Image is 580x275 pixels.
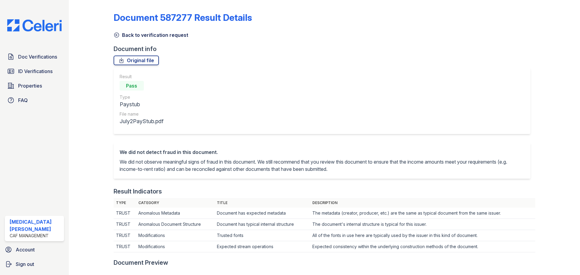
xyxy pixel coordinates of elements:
[2,258,66,270] a: Sign out
[120,100,163,109] div: Paystub
[120,94,163,100] div: Type
[18,82,42,89] span: Properties
[214,241,310,252] td: Expected stream operations
[136,241,214,252] td: Modifications
[114,230,136,241] td: TRUST
[120,74,163,80] div: Result
[114,45,535,53] div: Document info
[114,187,162,196] div: Result Indicators
[310,208,535,219] td: The metadata (creator, producer, etc.) are the same as typical document from the same issuer.
[114,56,159,65] a: Original file
[120,111,163,117] div: File name
[18,68,53,75] span: ID Verifications
[10,233,62,239] div: CAF Management
[114,12,252,23] a: Document 587277 Result Details
[214,230,310,241] td: Trusted fonts
[114,219,136,230] td: TRUST
[120,158,524,173] p: We did not observe meaningful signs of fraud in this document. We still recommend that you review...
[114,241,136,252] td: TRUST
[5,65,64,77] a: ID Verifications
[120,117,163,126] div: July2PayStub.pdf
[120,149,524,156] div: We did not detect fraud in this document.
[136,198,214,208] th: Category
[18,53,57,60] span: Doc Verifications
[10,218,62,233] div: [MEDICAL_DATA][PERSON_NAME]
[310,241,535,252] td: Expected consistency within the underlying construction methods of the document.
[5,94,64,106] a: FAQ
[136,208,214,219] td: Anomalous Metadata
[16,246,35,253] span: Account
[310,219,535,230] td: The document's internal structure is typical for this issuer.
[114,31,188,39] a: Back to verification request
[114,198,136,208] th: Type
[114,208,136,219] td: TRUST
[136,230,214,241] td: Modifications
[120,81,144,91] div: Pass
[214,219,310,230] td: Document has typical internal structure
[114,258,168,267] div: Document Preview
[5,80,64,92] a: Properties
[16,261,34,268] span: Sign out
[310,230,535,241] td: All of the fonts in use here are typically used by the issuer in this kind of document.
[2,244,66,256] a: Account
[2,19,66,31] img: CE_Logo_Blue-a8612792a0a2168367f1c8372b55b34899dd931a85d93a1a3d3e32e68fde9ad4.png
[310,198,535,208] th: Description
[18,97,28,104] span: FAQ
[5,51,64,63] a: Doc Verifications
[214,208,310,219] td: Document has expected metadata
[214,198,310,208] th: Title
[136,219,214,230] td: Anomalous Document Structure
